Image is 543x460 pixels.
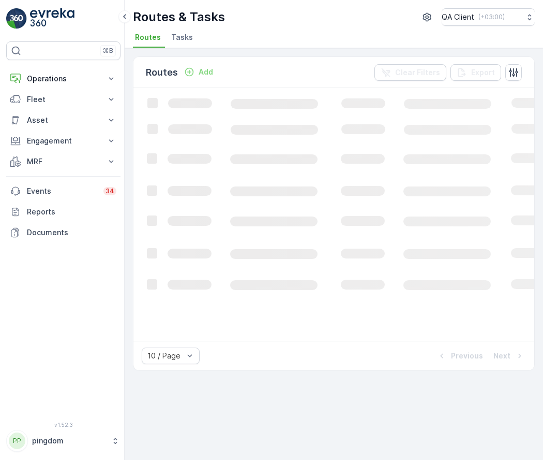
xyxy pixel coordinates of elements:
p: ⌘B [103,47,113,55]
button: MRF [6,151,120,172]
button: Operations [6,68,120,89]
p: pingdom [32,436,106,446]
a: Reports [6,202,120,222]
a: Documents [6,222,120,243]
img: logo [6,8,27,29]
button: Engagement [6,131,120,151]
p: QA Client [442,12,474,22]
button: Export [450,64,501,81]
p: Reports [27,207,116,217]
p: Fleet [27,94,100,105]
span: v 1.52.3 [6,422,120,428]
p: Export [471,67,495,78]
button: Clear Filters [374,64,446,81]
p: Asset [27,115,100,125]
a: Events34 [6,181,120,202]
p: Operations [27,74,100,84]
button: Fleet [6,89,120,110]
div: PP [9,433,25,449]
button: Previous [435,350,484,362]
p: MRF [27,156,100,167]
button: Asset [6,110,120,131]
p: Clear Filters [395,67,440,78]
p: Events [27,186,97,196]
p: Routes & Tasks [133,9,225,25]
button: PPpingdom [6,430,120,452]
p: ( +03:00 ) [478,13,505,21]
button: Next [492,350,526,362]
p: Routes [146,65,178,80]
button: QA Client(+03:00) [442,8,535,26]
button: Add [180,66,217,78]
p: Previous [451,351,483,361]
p: Add [199,67,213,77]
p: Engagement [27,136,100,146]
p: Next [493,351,510,361]
p: 34 [105,187,114,195]
img: logo_light-DOdMpM7g.png [30,8,74,29]
span: Routes [135,32,161,42]
span: Tasks [171,32,193,42]
p: Documents [27,227,116,238]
